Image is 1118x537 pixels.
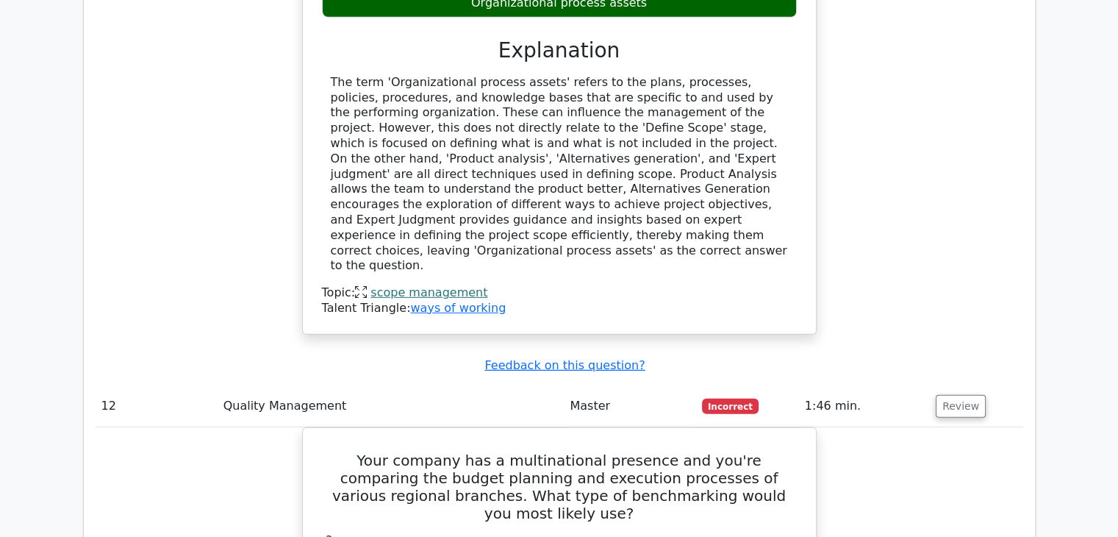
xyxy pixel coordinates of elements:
[218,385,565,427] td: Quality Management
[322,285,797,301] div: Topic:
[322,285,797,316] div: Talent Triangle:
[799,385,930,427] td: 1:46 min.
[936,395,986,418] button: Review
[96,385,218,427] td: 12
[370,285,487,299] a: scope management
[331,38,788,63] h3: Explanation
[410,301,506,315] a: ways of working
[331,75,788,274] div: The term 'Organizational process assets' refers to the plans, processes, policies, procedures, an...
[702,399,759,413] span: Incorrect
[484,358,645,372] a: Feedback on this question?
[320,452,798,522] h5: Your company has a multinational presence and you're comparing the budget planning and execution ...
[564,385,696,427] td: Master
